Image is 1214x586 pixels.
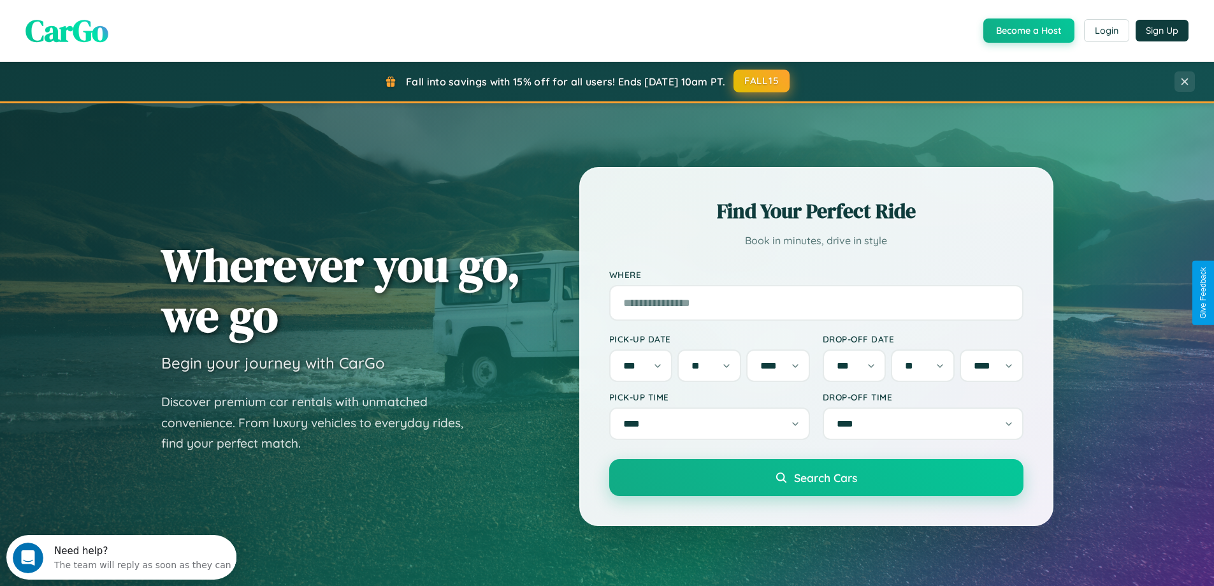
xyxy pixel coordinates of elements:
[609,333,810,344] label: Pick-up Date
[6,535,236,580] iframe: Intercom live chat discovery launcher
[823,392,1023,402] label: Drop-off Time
[733,70,790,92] button: FALL15
[406,75,725,88] span: Fall into savings with 15% off for all users! Ends [DATE] 10am PT.
[983,18,1074,43] button: Become a Host
[1199,267,1208,319] div: Give Feedback
[609,459,1023,496] button: Search Cars
[609,231,1023,250] p: Book in minutes, drive in style
[1136,20,1189,41] button: Sign Up
[5,5,237,40] div: Open Intercom Messenger
[161,353,385,372] h3: Begin your journey with CarGo
[25,10,108,52] span: CarGo
[13,543,43,573] iframe: Intercom live chat
[48,21,225,34] div: The team will reply as soon as they can
[823,333,1023,344] label: Drop-off Date
[609,269,1023,280] label: Where
[161,240,521,341] h1: Wherever you go, we go
[609,197,1023,225] h2: Find Your Perfect Ride
[609,392,810,402] label: Pick-up Time
[1084,19,1129,42] button: Login
[161,392,480,454] p: Discover premium car rentals with unmatched convenience. From luxury vehicles to everyday rides, ...
[794,471,857,485] span: Search Cars
[48,11,225,21] div: Need help?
